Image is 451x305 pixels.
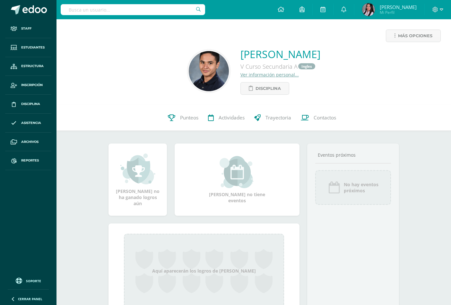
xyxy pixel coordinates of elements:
a: Inscripción [5,76,51,95]
span: Actividades [219,115,245,121]
a: Actividades [203,105,249,131]
a: Archivos [5,133,51,152]
span: [PERSON_NAME] [380,4,417,10]
span: Reportes [21,158,39,163]
span: Archivos [21,139,39,144]
span: Asistencia [21,120,41,126]
a: Ingles [298,63,315,69]
div: V Curso Secundaria A [240,61,320,72]
a: Estudiantes [5,38,51,57]
div: [PERSON_NAME] no ha ganado logros aún [115,153,160,206]
span: Contactos [314,115,336,121]
img: 2ec7a2712c82e3087fd5817f59f14dd2.png [189,51,229,91]
span: Más opciones [398,30,432,42]
span: Trayectoria [265,115,291,121]
a: Disciplina [240,82,289,95]
span: Punteos [180,115,198,121]
a: Staff [5,19,51,38]
span: Soporte [26,279,41,283]
img: achievement_small.png [120,153,155,185]
span: Disciplina [21,101,40,107]
a: Contactos [296,105,341,131]
span: No hay eventos próximos [344,181,378,194]
a: Trayectoria [249,105,296,131]
a: Reportes [5,151,51,170]
img: event_small.png [220,156,255,188]
span: Cerrar panel [18,297,42,301]
div: [PERSON_NAME] no tiene eventos [205,156,269,204]
a: Ver información personal... [240,72,299,78]
a: Más opciones [386,30,441,42]
input: Busca un usuario... [61,4,205,15]
span: Estudiantes [21,45,45,50]
a: Asistencia [5,114,51,133]
a: Punteos [163,105,203,131]
span: Inscripción [21,83,43,88]
span: Estructura [21,64,44,69]
a: Estructura [5,57,51,76]
span: Disciplina [256,83,281,94]
div: Eventos próximos [315,152,391,158]
a: [PERSON_NAME] [240,47,320,61]
img: 1c4a8e29229ca7cba10d259c3507f649.png [362,3,375,16]
span: Mi Perfil [380,10,417,15]
span: Staff [21,26,31,31]
a: Soporte [8,276,49,285]
a: Disciplina [5,95,51,114]
img: event_icon.png [328,181,341,194]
